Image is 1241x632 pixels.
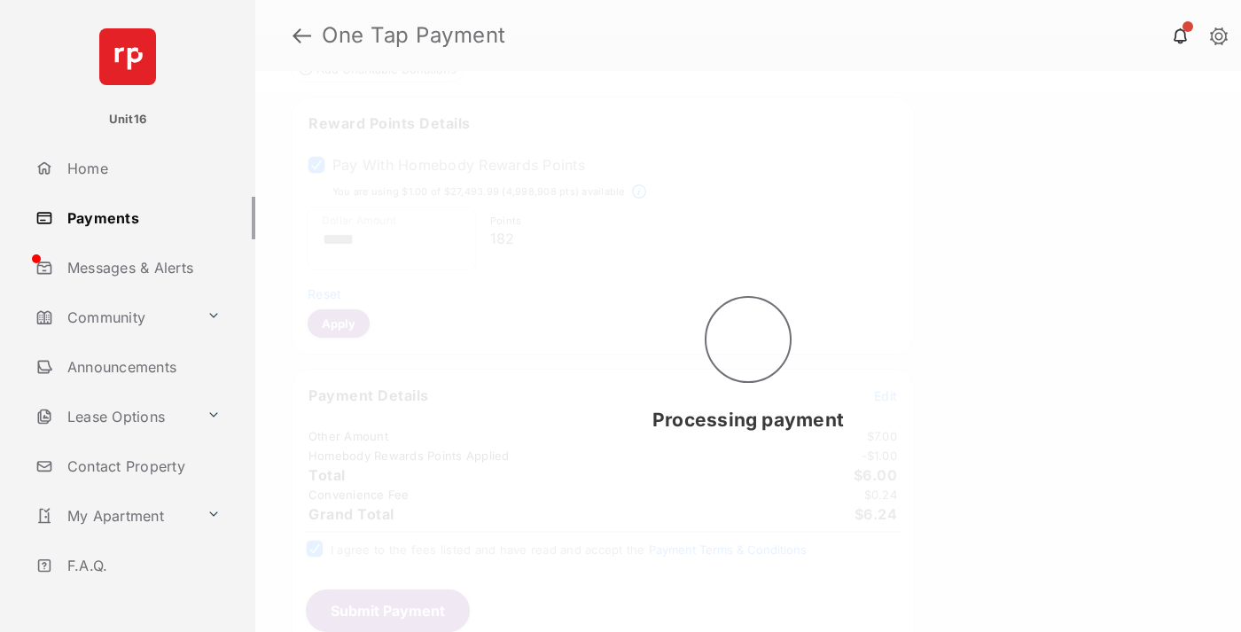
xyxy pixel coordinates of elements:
a: Contact Property [28,445,255,488]
p: Unit16 [109,111,147,129]
a: Messages & Alerts [28,246,255,289]
strong: One Tap Payment [322,25,506,46]
a: Community [28,296,199,339]
img: svg+xml;base64,PHN2ZyB4bWxucz0iaHR0cDovL3d3dy53My5vcmcvMjAwMC9zdmciIHdpZHRoPSI2NCIgaGVpZ2h0PSI2NC... [99,28,156,85]
a: Payments [28,197,255,239]
a: F.A.Q. [28,544,255,587]
a: Lease Options [28,395,199,438]
a: My Apartment [28,495,199,537]
span: Processing payment [652,409,844,431]
a: Home [28,147,255,190]
a: Announcements [28,346,255,388]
